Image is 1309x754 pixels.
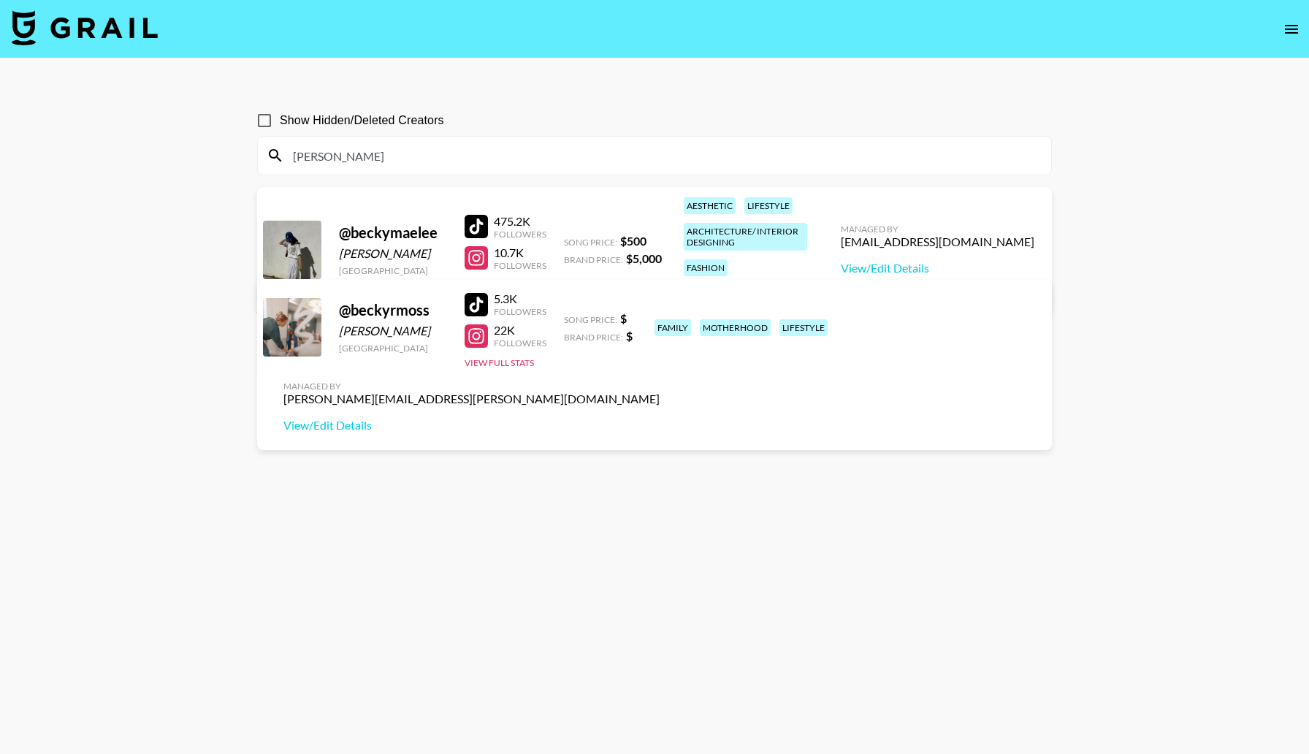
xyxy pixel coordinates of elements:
[564,314,617,325] span: Song Price:
[283,381,660,392] div: Managed By
[283,418,660,433] a: View/Edit Details
[684,259,728,276] div: fashion
[12,10,158,45] img: Grail Talent
[779,319,828,336] div: lifestyle
[339,265,447,276] div: [GEOGRAPHIC_DATA]
[339,324,447,338] div: [PERSON_NAME]
[339,301,447,319] div: @ beckyrmoss
[465,357,534,368] button: View Full Stats
[626,251,662,265] strong: $ 5,000
[283,392,660,406] div: [PERSON_NAME][EMAIL_ADDRESS][PERSON_NAME][DOMAIN_NAME]
[494,245,546,260] div: 10.7K
[564,332,623,343] span: Brand Price:
[494,260,546,271] div: Followers
[494,214,546,229] div: 475.2K
[620,311,627,325] strong: $
[684,223,807,251] div: architecture/ interior designing
[841,235,1034,249] div: [EMAIL_ADDRESS][DOMAIN_NAME]
[654,319,691,336] div: family
[564,237,617,248] span: Song Price:
[620,234,646,248] strong: $ 500
[1277,15,1306,44] button: open drawer
[700,319,771,336] div: motherhood
[280,112,444,129] span: Show Hidden/Deleted Creators
[339,224,447,242] div: @ beckymaelee
[339,246,447,261] div: [PERSON_NAME]
[564,254,623,265] span: Brand Price:
[626,329,633,343] strong: $
[494,306,546,317] div: Followers
[494,338,546,349] div: Followers
[339,343,447,354] div: [GEOGRAPHIC_DATA]
[494,323,546,338] div: 22K
[494,292,546,306] div: 5.3K
[744,197,793,214] div: lifestyle
[494,229,546,240] div: Followers
[841,261,1034,275] a: View/Edit Details
[284,144,1042,167] input: Search by User Name
[841,224,1034,235] div: Managed By
[684,197,736,214] div: aesthetic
